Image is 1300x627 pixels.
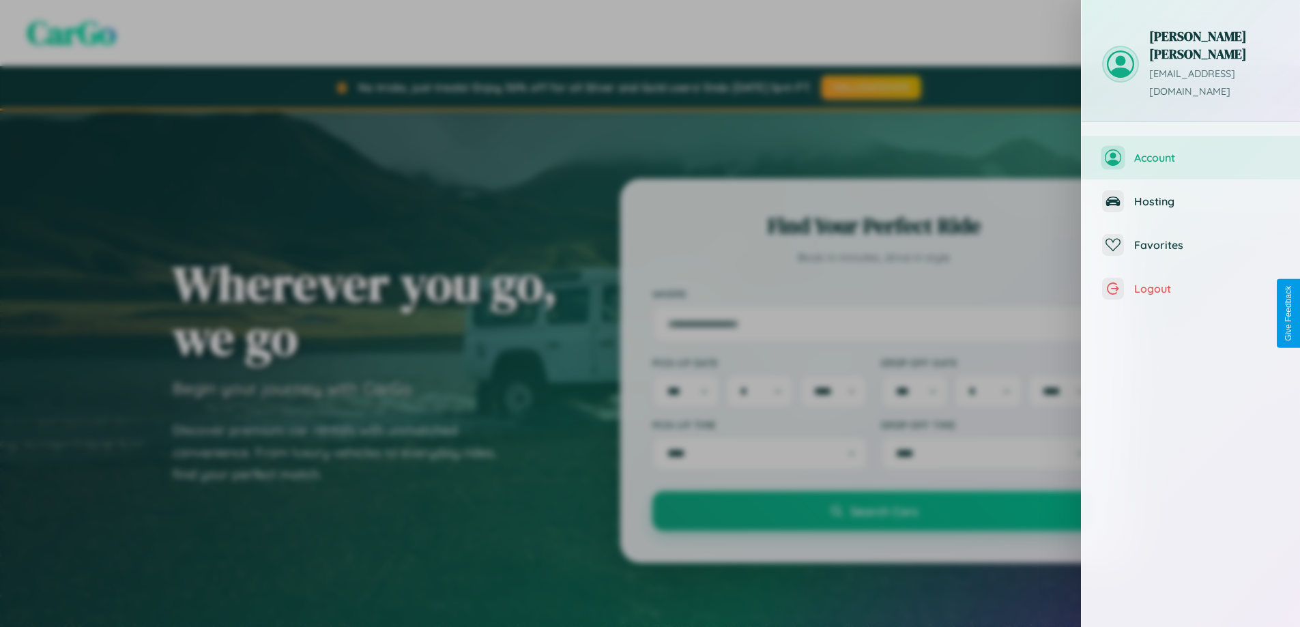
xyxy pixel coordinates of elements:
[1284,286,1293,341] div: Give Feedback
[1082,267,1300,310] button: Logout
[1134,194,1280,208] span: Hosting
[1134,238,1280,252] span: Favorites
[1149,65,1280,101] p: [EMAIL_ADDRESS][DOMAIN_NAME]
[1134,282,1280,295] span: Logout
[1149,27,1280,63] h3: [PERSON_NAME] [PERSON_NAME]
[1134,151,1280,164] span: Account
[1082,136,1300,179] button: Account
[1082,223,1300,267] button: Favorites
[1082,179,1300,223] button: Hosting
